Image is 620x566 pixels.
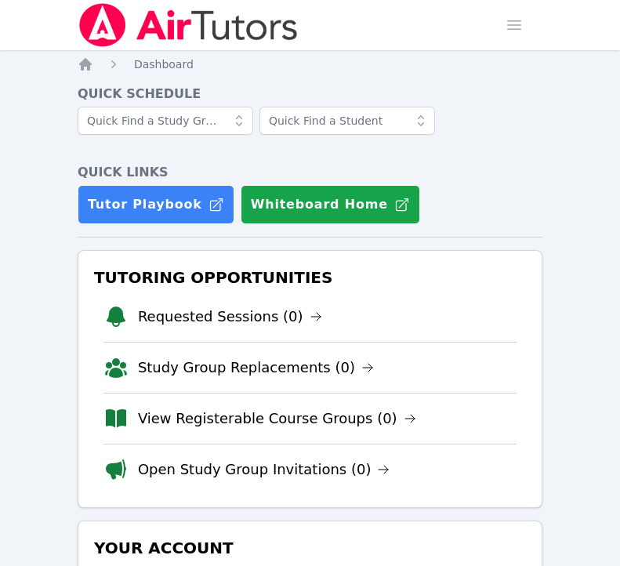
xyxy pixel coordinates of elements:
[134,56,194,72] a: Dashboard
[78,56,542,72] nav: Breadcrumb
[138,408,416,430] a: View Registerable Course Groups (0)
[78,85,542,103] h4: Quick Schedule
[78,163,542,182] h4: Quick Links
[78,107,253,135] input: Quick Find a Study Group
[134,58,194,71] span: Dashboard
[78,185,234,224] a: Tutor Playbook
[138,459,390,481] a: Open Study Group Invitations (0)
[259,107,435,135] input: Quick Find a Student
[138,357,374,379] a: Study Group Replacements (0)
[78,3,299,47] img: Air Tutors
[241,185,420,224] button: Whiteboard Home
[91,534,529,562] h3: Your Account
[91,263,529,292] h3: Tutoring Opportunities
[138,306,322,328] a: Requested Sessions (0)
